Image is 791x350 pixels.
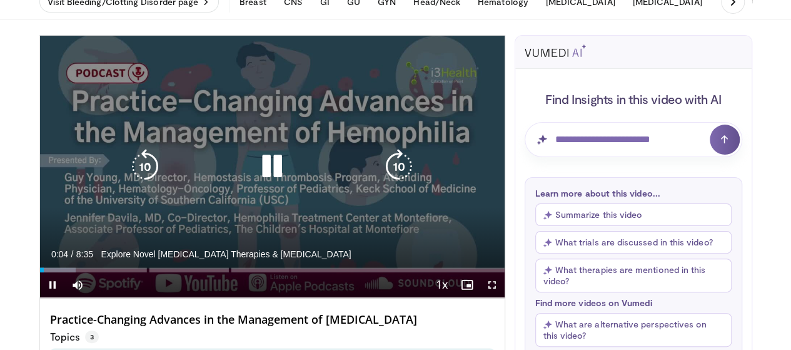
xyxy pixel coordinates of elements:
[50,331,99,343] p: Topics
[535,203,732,226] button: Summarize this video
[525,122,742,157] input: Question for AI
[480,272,505,297] button: Fullscreen
[85,331,99,343] span: 3
[535,231,732,254] button: What trials are discussed in this video?
[430,272,455,297] button: Playback Rate
[40,267,505,272] div: Progress Bar
[101,249,351,260] span: Explore Novel [MEDICAL_DATA] Therapies & [MEDICAL_DATA]
[65,272,90,297] button: Mute
[50,313,495,327] h4: Practice-Changing Advances in the Management of [MEDICAL_DATA]
[455,272,480,297] button: Enable picture-in-picture mode
[71,249,74,259] span: /
[535,259,732,292] button: What therapies are mentioned in this video?
[525,44,586,57] img: vumedi-ai-logo.svg
[40,36,505,298] video-js: Video Player
[51,249,68,259] span: 0:04
[76,249,93,259] span: 8:35
[525,91,742,107] h4: Find Insights in this video with AI
[40,272,65,297] button: Pause
[535,188,732,198] p: Learn more about this video...
[535,297,732,308] p: Find more videos on Vumedi
[535,313,732,347] button: What are alternative perspectives on this video?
